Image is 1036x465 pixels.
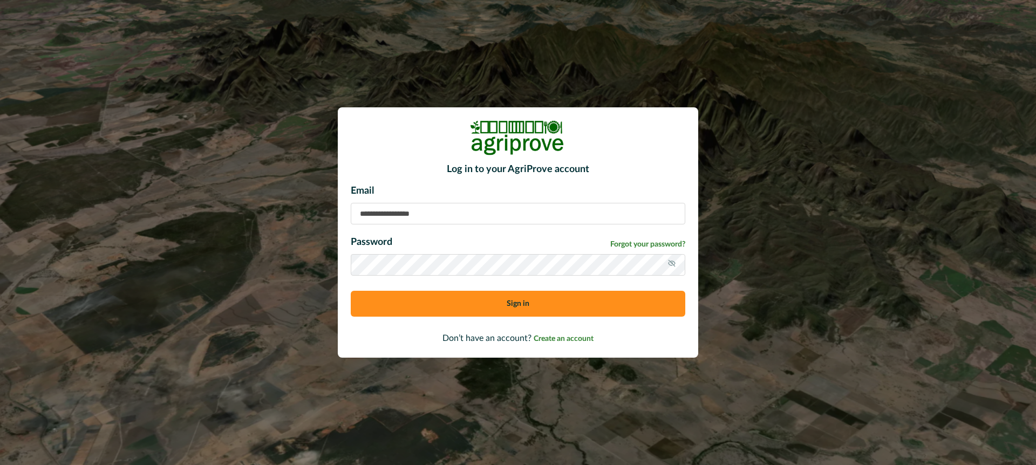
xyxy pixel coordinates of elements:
[351,164,685,176] h2: Log in to your AgriProve account
[351,332,685,345] p: Don’t have an account?
[351,291,685,317] button: Sign in
[610,239,685,250] a: Forgot your password?
[351,235,392,250] p: Password
[534,335,594,343] span: Create an account
[534,334,594,343] a: Create an account
[351,184,685,199] p: Email
[469,120,567,155] img: Logo Image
